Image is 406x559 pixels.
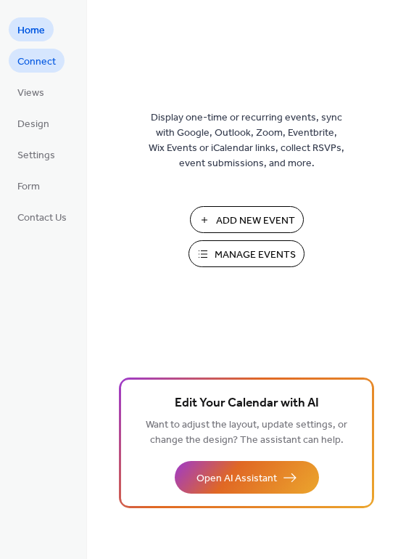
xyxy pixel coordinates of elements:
span: Edit Your Calendar with AI [175,393,319,414]
a: Home [9,17,54,41]
span: Design [17,117,49,132]
button: Add New Event [190,206,304,233]
a: Settings [9,142,64,166]
span: Add New Event [216,213,295,229]
span: Home [17,23,45,38]
button: Manage Events [188,240,304,267]
span: Contact Us [17,211,67,226]
span: Settings [17,148,55,163]
a: Contact Us [9,205,75,229]
span: Want to adjust the layout, update settings, or change the design? The assistant can help. [146,415,347,450]
span: Display one-time or recurring events, sync with Google, Outlook, Zoom, Eventbrite, Wix Events or ... [149,110,344,171]
a: Design [9,111,58,135]
span: Form [17,179,40,195]
span: Views [17,86,44,101]
a: Form [9,174,49,197]
span: Connect [17,54,56,70]
a: Connect [9,49,65,73]
span: Manage Events [215,248,296,263]
span: Open AI Assistant [196,471,277,486]
button: Open AI Assistant [175,461,319,494]
a: Views [9,80,53,104]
